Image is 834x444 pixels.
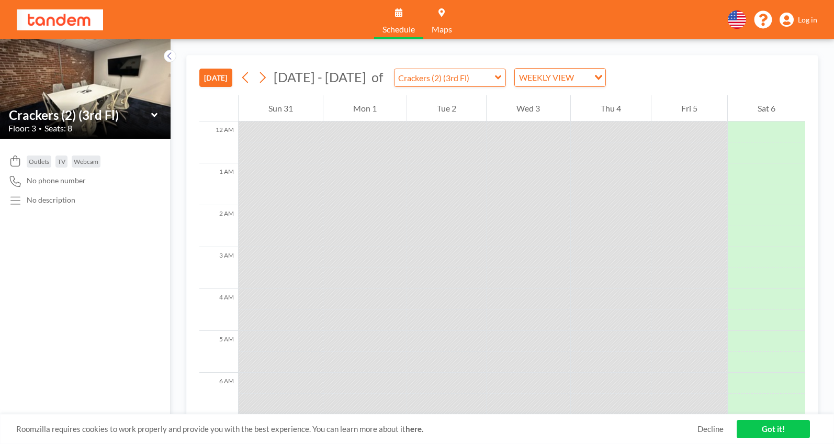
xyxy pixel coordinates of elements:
input: Crackers (2) (3rd Fl) [395,69,495,86]
div: 6 AM [199,373,238,415]
a: Log in [780,13,817,27]
div: Sun 31 [239,95,323,121]
div: 12 AM [199,121,238,163]
div: Thu 4 [571,95,651,121]
span: Webcam [74,158,98,165]
a: here. [405,424,423,434]
span: Maps [432,25,452,34]
div: Fri 5 [651,95,727,121]
a: Got it! [737,420,810,438]
button: [DATE] [199,69,232,87]
a: Decline [697,424,724,434]
div: Search for option [515,69,605,86]
div: 4 AM [199,289,238,331]
span: • [39,125,42,132]
span: Outlets [29,158,49,165]
span: Floor: 3 [8,123,36,134]
div: Sat 6 [728,95,805,121]
span: Roomzilla requires cookies to work properly and provide you with the best experience. You can lea... [16,424,697,434]
span: WEEKLY VIEW [517,71,576,84]
input: Crackers (2) (3rd Fl) [9,107,151,123]
div: 5 AM [199,331,238,373]
span: Schedule [382,25,415,34]
span: TV [58,158,65,165]
div: No description [27,195,75,205]
span: Log in [798,15,817,25]
div: Wed 3 [487,95,570,121]
div: 3 AM [199,247,238,289]
span: of [371,69,383,85]
span: Seats: 8 [44,123,72,134]
div: Tue 2 [407,95,486,121]
div: Mon 1 [323,95,407,121]
div: 1 AM [199,163,238,205]
img: organization-logo [17,9,103,30]
div: 2 AM [199,205,238,247]
span: [DATE] - [DATE] [274,69,366,85]
input: Search for option [577,71,588,84]
span: No phone number [27,176,86,185]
